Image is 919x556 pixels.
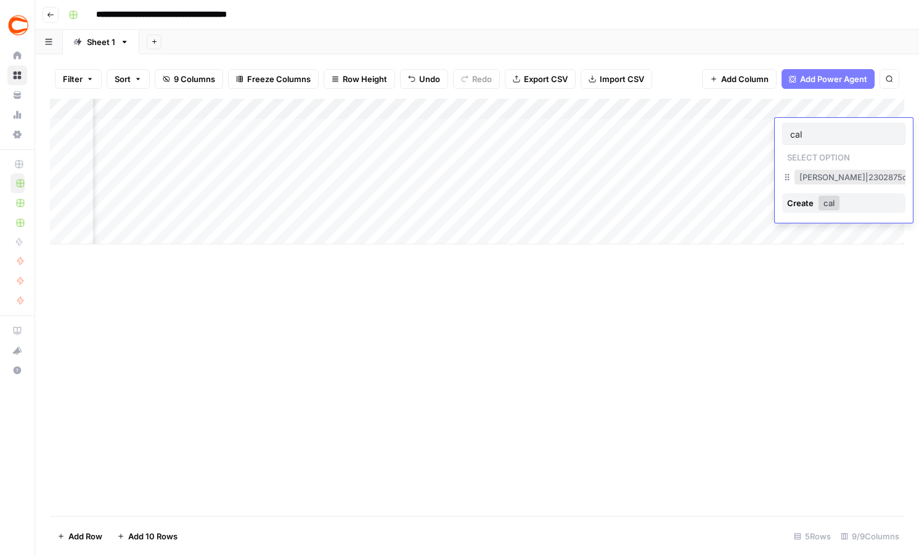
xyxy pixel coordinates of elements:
span: Freeze Columns [247,73,311,85]
div: Create [787,193,816,213]
div: 9/9 Columns [836,526,904,546]
button: Freeze Columns [228,69,319,89]
div: 5 Rows [789,526,836,546]
a: Settings [7,125,27,144]
span: Add Row [68,530,102,542]
button: What's new? [7,341,27,360]
span: 9 Columns [174,73,215,85]
a: Sheet 1 [63,30,139,54]
p: Select option [782,149,855,164]
button: Import CSV [581,69,652,89]
button: Undo [400,69,448,89]
span: Add 10 Rows [128,530,178,542]
a: Your Data [7,85,27,105]
span: Row Height [343,73,387,85]
a: Home [7,46,27,65]
span: Redo [472,73,492,85]
button: Add 10 Rows [110,526,185,546]
span: Export CSV [524,73,568,85]
button: Export CSV [505,69,576,89]
div: [PERSON_NAME]|2302875c-3bc9-4d27-8c39-94d834df49d2 [782,167,905,189]
div: What's new? [8,341,27,360]
span: Undo [419,73,440,85]
span: Filter [63,73,83,85]
img: Covers Logo [7,14,30,36]
input: Search or create [790,128,897,139]
button: Filter [55,69,102,89]
button: Sort [107,69,150,89]
button: Workspace: Covers [7,10,27,41]
span: Sort [115,73,131,85]
button: Row Height [324,69,395,89]
span: Import CSV [600,73,644,85]
a: AirOps Academy [7,321,27,341]
button: Add Column [702,69,777,89]
button: Redo [453,69,500,89]
button: Help + Support [7,360,27,380]
div: Sheet 1 [87,36,115,48]
button: Createcal [782,193,905,213]
button: Add Row [50,526,110,546]
button: cal [819,196,839,210]
a: Browse [7,65,27,85]
a: Usage [7,105,27,125]
button: Add Power Agent [782,69,875,89]
span: Add Column [721,73,769,85]
span: Add Power Agent [800,73,867,85]
button: 9 Columns [155,69,223,89]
